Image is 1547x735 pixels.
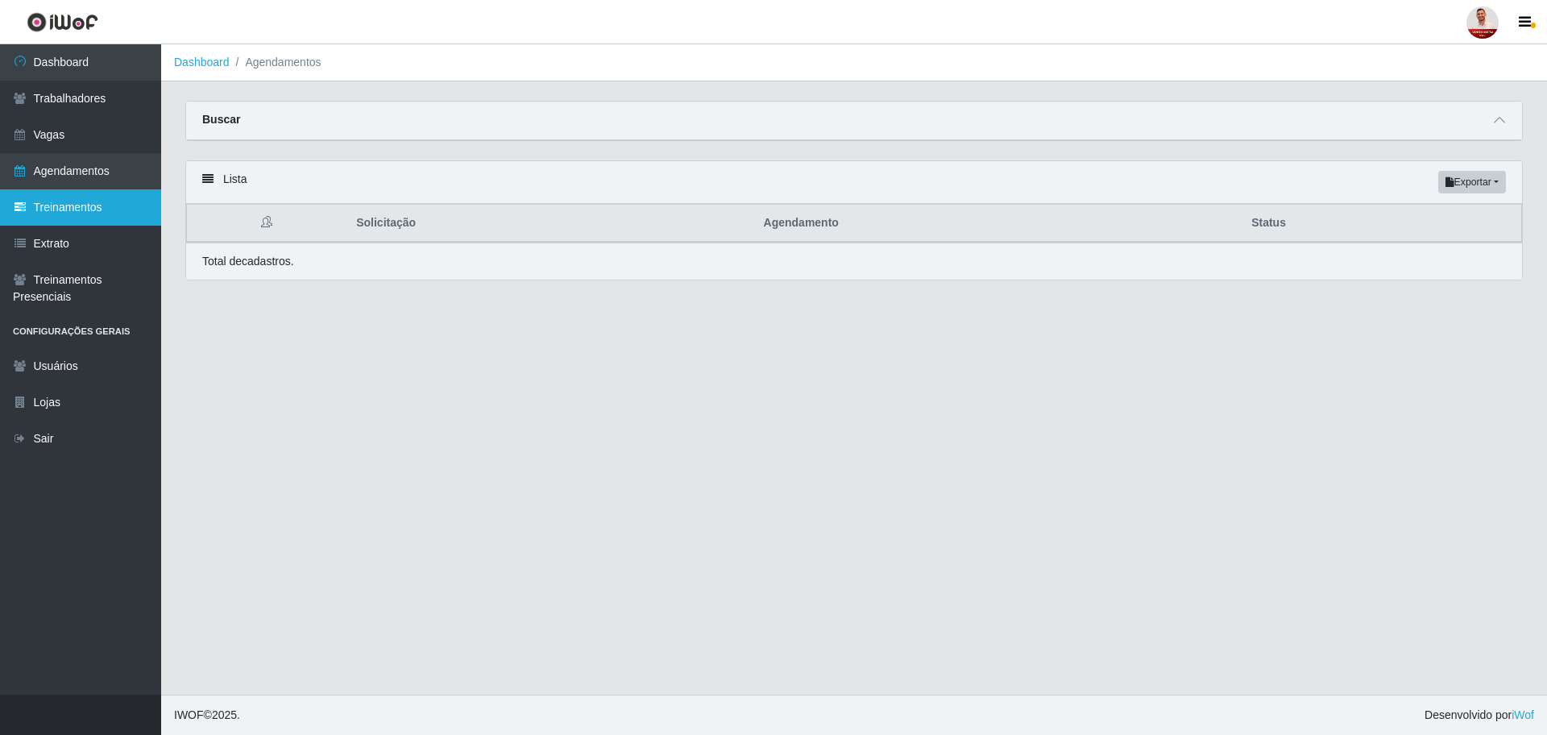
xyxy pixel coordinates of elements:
th: Agendamento [754,205,1242,243]
th: Solicitação [346,205,753,243]
span: © 2025 . [174,707,240,724]
th: Status [1242,205,1521,243]
span: Desenvolvido por [1425,707,1534,724]
nav: breadcrumb [161,44,1547,81]
p: Total de cadastros. [202,253,294,270]
div: Lista [186,161,1522,204]
img: CoreUI Logo [27,12,98,32]
a: iWof [1512,708,1534,721]
a: Dashboard [174,56,230,69]
span: IWOF [174,708,204,721]
li: Agendamentos [230,54,321,71]
button: Exportar [1438,171,1506,193]
strong: Buscar [202,113,240,126]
